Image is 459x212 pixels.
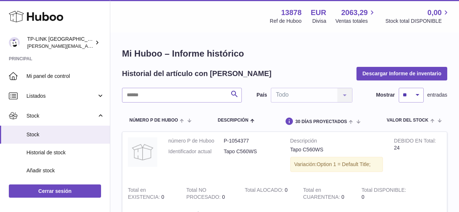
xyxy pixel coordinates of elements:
[27,43,147,49] span: [PERSON_NAME][EMAIL_ADDRESS][DOMAIN_NAME]
[26,73,104,80] span: Mi panel de control
[128,187,161,202] strong: Total en EXISTENCIA
[341,8,367,18] span: 2063,29
[270,18,301,25] div: Ref de Huboo
[168,137,224,144] dt: número P de Huboo
[9,37,20,48] img: celia.yan@tp-link.com
[218,118,248,123] span: Descripción
[27,36,93,50] div: TP-LINK [GEOGRAPHIC_DATA], SOCIEDAD LIMITADA
[362,187,406,195] strong: Total DISPONIBLE
[290,146,383,153] div: Tapo C560WS
[387,118,428,123] span: Valor del stock
[427,8,442,18] span: 0,00
[239,181,298,206] td: 0
[386,18,450,25] span: Stock total DISPONIBLE
[26,167,104,174] span: Añadir stock
[9,184,101,198] a: Cerrar sesión
[295,119,347,124] span: 30 DÍAS PROYECTADOS
[290,157,383,172] div: Variación:
[341,194,344,200] span: 0
[317,161,371,167] span: Option 1 = Default Title;
[122,48,447,60] h1: Mi Huboo – Informe histórico
[356,181,415,206] td: 0
[181,181,239,206] td: 0
[281,8,302,18] strong: 13878
[257,91,267,98] label: País
[186,187,222,202] strong: Total NO PROCESADO
[388,132,447,181] td: 24
[394,138,436,145] strong: DEBIDO EN Total
[128,137,157,167] img: product image
[427,91,447,98] span: entradas
[122,181,181,206] td: 0
[26,93,97,100] span: Listados
[224,137,279,144] dd: P-1054377
[336,18,376,25] span: Ventas totales
[224,148,279,155] dd: Tapo C560WS
[386,8,450,25] a: 0,00 Stock total DISPONIBLE
[26,149,104,156] span: Historial de stock
[356,67,447,80] button: Descargar Informe de inventario
[129,118,178,123] span: número P de Huboo
[311,8,326,18] strong: EUR
[122,69,272,79] h2: Historial del artículo con [PERSON_NAME]
[290,137,383,146] strong: Descripción
[26,112,97,119] span: Stock
[303,187,341,202] strong: Total en CUARENTENA
[312,18,326,25] div: Divisa
[376,91,395,98] label: Mostrar
[168,148,224,155] dt: Identificador actual
[26,131,104,138] span: Stock
[245,187,285,195] strong: Total ALOCADO
[336,8,376,25] a: 2063,29 Ventas totales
